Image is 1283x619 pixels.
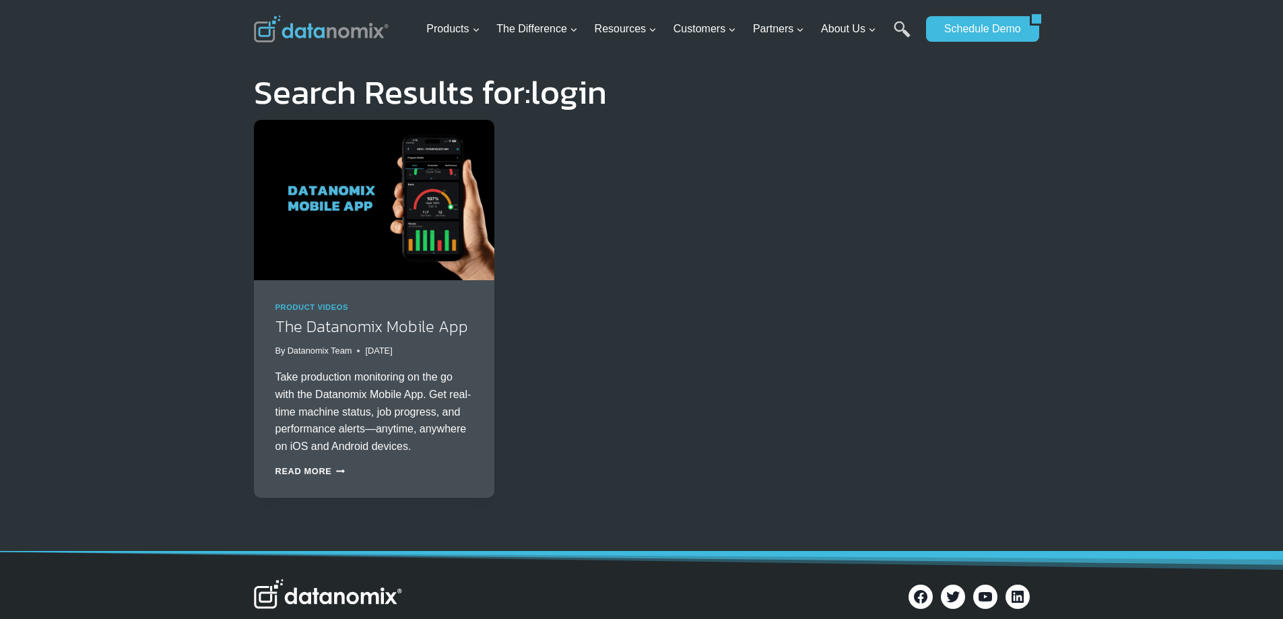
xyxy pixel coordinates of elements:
[496,20,578,38] span: The Difference
[753,20,804,38] span: Partners
[275,368,473,455] p: Take production monitoring on the go with the Datanomix Mobile App. Get real-time machine status,...
[288,346,352,356] a: Datanomix Team
[673,20,736,38] span: Customers
[254,15,389,42] img: Datanomix
[275,303,349,311] a: Product Videos
[275,344,286,358] span: By
[275,466,345,476] a: Read More
[821,20,876,38] span: About Us
[426,20,480,38] span: Products
[531,67,607,117] span: login
[595,20,657,38] span: Resources
[926,16,1030,42] a: Schedule Demo
[365,344,392,358] time: [DATE]
[254,75,1030,109] h1: Search Results for:
[254,579,402,609] img: Datanomix Logo
[254,120,494,280] img: Stay Connected to Your Shop—Wherever You Are with the Datanomix Mobile App
[275,315,468,338] a: The Datanomix Mobile App
[421,7,919,51] nav: Primary Navigation
[894,21,911,51] a: Search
